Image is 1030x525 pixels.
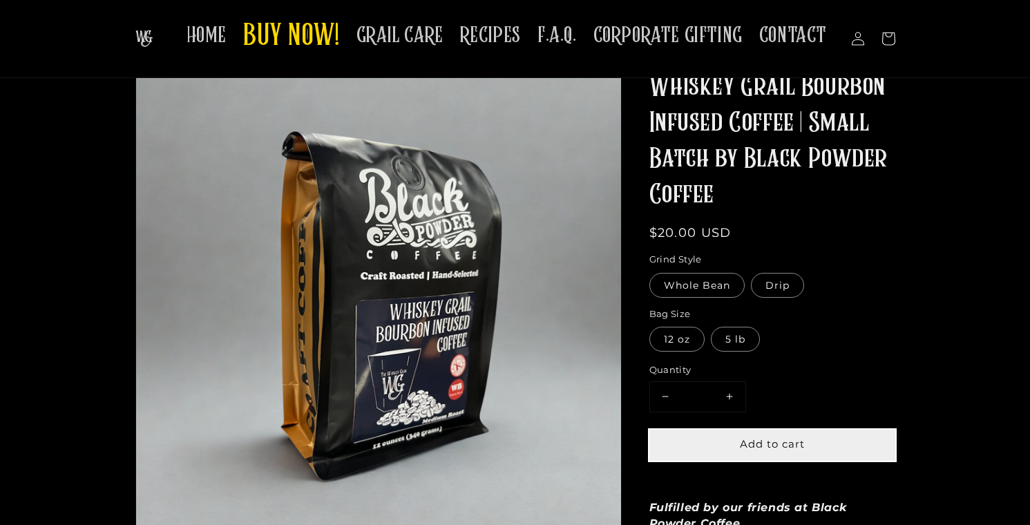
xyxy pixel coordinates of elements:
img: The Whiskey Grail [135,30,153,47]
label: Quantity [649,363,895,377]
a: GRAIL CARE [348,14,452,57]
span: CONTACT [759,22,827,49]
span: F.A.Q. [537,22,577,49]
a: CONTACT [751,14,835,57]
h1: Whiskey Grail Bourbon Infused Coffee | Small Batch by Black Powder Coffee [649,70,895,213]
span: CORPORATE GIFTING [593,22,743,49]
a: BUY NOW! [235,10,348,64]
label: Whole Bean [649,273,745,298]
span: BUY NOW! [243,18,340,56]
span: GRAIL CARE [356,22,444,49]
span: RECIPES [460,22,521,49]
a: F.A.Q. [529,14,585,57]
label: 12 oz [649,327,705,352]
span: Add to cart [740,437,805,450]
label: Drip [751,273,804,298]
span: $20.00 USD [649,225,732,240]
a: HOME [178,14,235,57]
a: CORPORATE GIFTING [585,14,751,57]
span: HOME [187,22,227,49]
legend: Bag Size [649,307,692,321]
button: Add to cart [649,430,895,461]
legend: Grind Style [649,253,703,267]
label: 5 lb [711,327,760,352]
a: RECIPES [452,14,529,57]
